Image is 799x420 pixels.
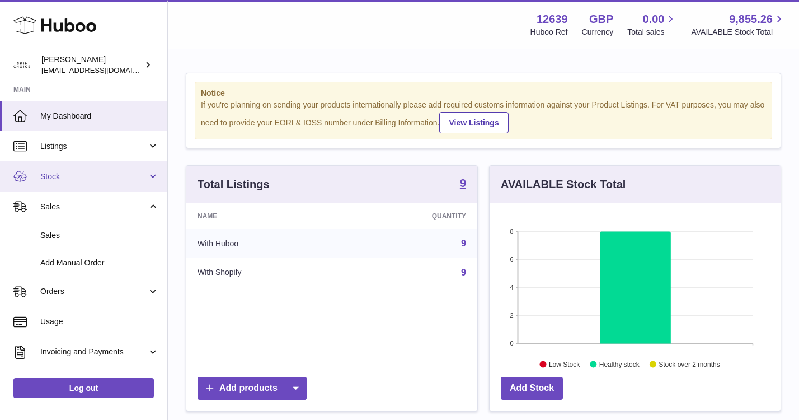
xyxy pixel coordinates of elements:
text: Stock over 2 months [659,360,720,368]
text: Low Stock [549,360,580,368]
a: 9 [461,268,466,277]
h3: AVAILABLE Stock Total [501,177,626,192]
span: Invoicing and Payments [40,347,147,357]
span: Usage [40,316,159,327]
span: Sales [40,202,147,212]
span: Total sales [627,27,677,38]
div: [PERSON_NAME] [41,54,142,76]
text: 8 [510,228,513,235]
text: Healthy stock [599,360,640,368]
a: Log out [13,378,154,398]
td: With Shopify [186,258,343,287]
strong: 12639 [537,12,568,27]
img: admin@skinchoice.com [13,57,30,73]
span: Sales [40,230,159,241]
span: 0.00 [643,12,665,27]
span: AVAILABLE Stock Total [691,27,786,38]
a: 9 [460,178,466,191]
a: View Listings [439,112,508,133]
th: Name [186,203,343,229]
div: If you're planning on sending your products internationally please add required customs informati... [201,100,766,133]
h3: Total Listings [198,177,270,192]
a: 9,855.26 AVAILABLE Stock Total [691,12,786,38]
text: 6 [510,256,513,263]
div: Currency [582,27,614,38]
td: With Huboo [186,229,343,258]
strong: 9 [460,178,466,189]
strong: GBP [589,12,613,27]
strong: Notice [201,88,766,99]
span: 9,855.26 [729,12,773,27]
a: Add Stock [501,377,563,400]
text: 4 [510,284,513,291]
div: Huboo Ref [530,27,568,38]
span: Orders [40,286,147,297]
text: 2 [510,312,513,319]
span: My Dashboard [40,111,159,122]
text: 0 [510,340,513,347]
span: [EMAIL_ADDRESS][DOMAIN_NAME] [41,66,164,74]
th: Quantity [343,203,477,229]
a: Add products [198,377,307,400]
a: 0.00 Total sales [627,12,677,38]
span: Stock [40,171,147,182]
span: Listings [40,141,147,152]
span: Add Manual Order [40,258,159,268]
a: 9 [461,239,466,248]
